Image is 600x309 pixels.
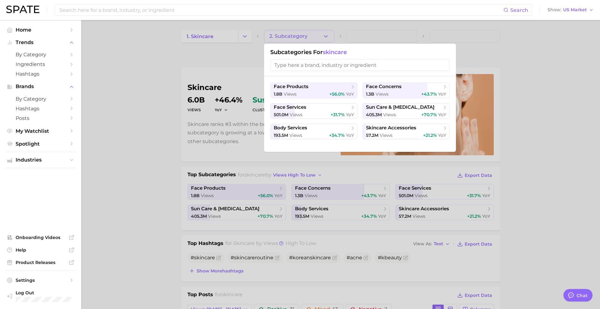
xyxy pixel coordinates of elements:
[270,49,450,56] h1: Subcategories for
[5,104,76,113] a: Hashtags
[331,112,345,117] span: +31.7%
[438,132,446,138] span: YoY
[346,132,354,138] span: YoY
[346,91,354,97] span: YoY
[362,103,450,119] button: sun care & [MEDICAL_DATA]405.3m views+70.7% YoY
[16,61,66,67] span: Ingredients
[5,50,76,59] a: by Category
[16,157,66,163] span: Industries
[5,59,76,69] a: Ingredients
[438,112,446,117] span: YoY
[16,40,66,45] span: Trends
[366,125,416,131] span: skincare accessories
[16,247,66,253] span: Help
[270,124,357,139] button: body services193.5m views+34.7% YoY
[16,52,66,57] span: by Category
[5,288,76,304] a: Log out. Currently logged in with e-mail kerianne.adler@unilever.com.
[346,112,354,117] span: YoY
[16,106,66,112] span: Hashtags
[421,91,437,97] span: +43.7%
[5,155,76,165] button: Industries
[284,91,297,97] span: views
[546,6,595,14] button: ShowUS Market
[510,7,528,13] span: Search
[270,103,357,119] button: face services501.0m views+31.7% YoY
[5,25,76,35] a: Home
[366,84,402,90] span: face concerns
[5,233,76,242] a: Onboarding Videos
[5,258,76,267] a: Product Releases
[5,113,76,123] a: Posts
[290,112,302,117] span: views
[376,91,388,97] span: views
[323,49,347,56] span: skincare
[5,94,76,104] a: by Category
[16,115,66,121] span: Posts
[274,91,282,97] span: 1.8b
[16,128,66,134] span: My Watchlist
[5,245,76,255] a: Help
[16,71,66,77] span: Hashtags
[16,141,66,147] span: Spotlight
[16,277,66,283] span: Settings
[5,139,76,149] a: Spotlight
[362,82,450,98] button: face concerns1.3b views+43.7% YoY
[5,82,76,91] button: Brands
[16,260,66,265] span: Product Releases
[270,82,357,98] button: face products1.8b views+56.0% YoY
[366,132,378,138] span: 57.2m
[5,126,76,136] a: My Watchlist
[366,104,434,110] span: sun care & [MEDICAL_DATA]
[270,59,450,71] input: Type here a brand, industry or ingredient
[547,8,561,12] span: Show
[274,125,307,131] span: body services
[5,69,76,79] a: Hashtags
[563,8,587,12] span: US Market
[329,132,345,138] span: +34.7%
[274,132,288,138] span: 193.5m
[274,112,288,117] span: 501.0m
[5,276,76,285] a: Settings
[16,27,66,33] span: Home
[362,124,450,139] button: skincare accessories57.2m views+21.2% YoY
[366,91,374,97] span: 1.3b
[59,5,503,15] input: Search here for a brand, industry, or ingredient
[16,96,66,102] span: by Category
[329,91,345,97] span: +56.0%
[438,91,446,97] span: YoY
[16,290,79,296] span: Log Out
[289,132,302,138] span: views
[421,112,437,117] span: +70.7%
[380,132,392,138] span: views
[383,112,396,117] span: views
[16,235,66,240] span: Onboarding Videos
[5,38,76,47] button: Trends
[423,132,437,138] span: +21.2%
[366,112,382,117] span: 405.3m
[274,104,306,110] span: face services
[16,84,66,89] span: Brands
[6,6,39,13] img: SPATE
[274,84,308,90] span: face products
